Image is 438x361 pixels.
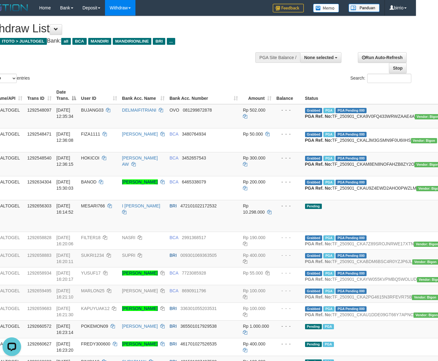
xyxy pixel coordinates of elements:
[243,203,265,215] span: Rp 10.298.000
[120,86,167,104] th: Bank Acc. Name: activate to sort column ascending
[122,203,160,208] a: I [PERSON_NAME]
[25,86,54,104] th: Trans ID: activate to sort column ascending
[276,252,300,258] div: - - -
[389,63,407,73] a: Stop
[81,203,105,208] span: MESARI766
[276,179,300,185] div: - - -
[305,277,332,282] b: PGA Ref. No:
[243,306,265,311] span: Rp 100.000
[276,234,300,241] div: - - -
[27,306,52,311] span: 1292659683
[323,271,334,276] span: Marked by biranggota2
[170,179,178,184] span: BCA
[27,108,52,113] span: 1292548097
[305,241,332,246] b: PGA Ref. No:
[81,341,110,346] span: FREDY300600
[323,289,334,294] span: Marked by biranggota2
[57,253,74,264] span: [DATE] 16:20:11
[335,306,367,312] span: PGA Pending
[276,155,300,161] div: - - -
[304,55,334,60] span: None selected
[180,203,217,208] span: Copy 472101022172532 to clipboard
[79,86,120,104] th: User ID: activate to sort column ascending
[57,288,74,299] span: [DATE] 16:21:10
[57,306,74,317] span: [DATE] 16:21:30
[27,288,52,293] span: 1292659495
[243,179,265,184] span: Rp 200.000
[170,203,177,208] span: BRI
[81,179,97,184] span: BANOD
[350,74,411,83] label: Search:
[81,235,101,240] span: FILTER18
[57,179,74,191] span: [DATE] 15:30:03
[323,324,334,329] span: Marked by biranggota2
[305,342,322,347] span: Pending
[276,203,300,209] div: - - -
[182,155,206,160] span: Copy 3452657543 to clipboard
[305,253,322,258] span: Grabbed
[180,324,217,329] span: Copy 365501017929538 to clipboard
[276,270,300,276] div: - - -
[313,4,339,12] img: Button%20Memo.svg
[255,52,300,63] div: PGA Site Balance /
[335,235,367,241] span: PGA Pending
[276,288,300,294] div: - - -
[57,324,74,335] span: [DATE] 16:23:14
[81,271,101,275] span: YUSUF17
[305,204,322,209] span: Pending
[305,162,332,167] b: PGA Ref. No:
[170,271,178,275] span: BCA
[27,132,52,137] span: 1292548471
[122,179,158,184] a: [PERSON_NAME]
[170,108,179,113] span: OVO
[305,324,322,329] span: Pending
[81,132,100,137] span: FIZA1111
[2,2,21,21] button: Open LiveChat chat widget
[335,253,367,258] span: PGA Pending
[122,235,135,240] a: NASRI
[122,271,158,275] a: [PERSON_NAME]
[276,107,300,113] div: - - -
[27,235,52,240] span: 1292658828
[167,38,175,45] span: ...
[180,306,217,311] span: Copy 336301055203531 to clipboard
[27,179,52,184] span: 1292634304
[243,235,265,240] span: Rp 190.000
[27,253,52,258] span: 1292658883
[305,306,322,312] span: Grabbed
[323,235,334,241] span: Marked by biranggota2
[358,52,407,63] a: Run Auto-Refresh
[243,155,265,160] span: Rp 300.000
[57,155,74,167] span: [DATE] 12:36:15
[323,306,334,312] span: Marked by biranggota2
[167,86,240,104] th: Bank Acc. Number: activate to sort column ascending
[122,132,158,137] a: [PERSON_NAME]
[182,271,206,275] span: Copy 7723085928 to clipboard
[323,342,334,347] span: Marked by biranggota2
[274,86,303,104] th: Balance
[243,271,263,275] span: Rp 55.000
[88,38,111,45] span: MANDIRI
[122,306,158,311] a: [PERSON_NAME]
[27,271,52,275] span: 1292658934
[122,155,158,167] a: [PERSON_NAME] AW
[323,180,334,185] span: Marked by biranggota2
[335,271,367,276] span: PGA Pending
[305,312,332,317] b: PGA Ref. No:
[81,306,110,311] span: KAPUYUAK12
[243,288,265,293] span: Rp 100.000
[81,324,108,329] span: POKEMON09
[243,324,269,329] span: Rp 1.000.000
[305,186,332,191] b: PGA Ref. No:
[240,86,274,104] th: Amount: activate to sort column ascending
[81,155,99,160] span: HOKICOI
[170,341,177,346] span: BRI
[122,108,156,113] a: DELMAIFITRIANI
[72,38,86,45] span: BCA
[122,288,158,293] a: [PERSON_NAME]
[122,341,158,346] a: [PERSON_NAME]
[335,132,367,137] span: PGA Pending
[153,38,165,45] span: BRI
[170,132,178,137] span: BCA
[305,259,332,264] b: PGA Ref. No:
